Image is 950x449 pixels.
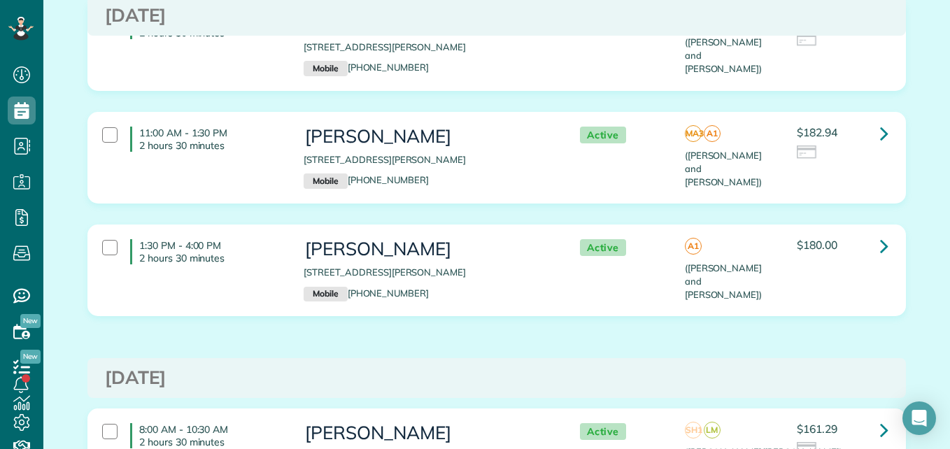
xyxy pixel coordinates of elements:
span: $180.00 [797,238,837,252]
span: A1 [685,238,702,255]
small: Mobile [304,61,347,76]
span: $182.94 [797,125,837,139]
h3: [PERSON_NAME] [304,423,551,443]
span: ([PERSON_NAME] and [PERSON_NAME]) [685,262,762,300]
h3: [PERSON_NAME] [304,127,551,147]
h4: 8:00 AM - 10:30 AM [130,423,283,448]
p: [STREET_ADDRESS][PERSON_NAME] [304,266,551,279]
img: icon_credit_card_neutral-3d9a980bd25ce6dbb0f2033d7200983694762465c175678fcbc2d8f4bc43548e.png [797,32,818,48]
span: $161.29 [797,422,837,436]
span: SH1 [685,422,702,439]
a: Mobile[PHONE_NUMBER] [304,287,429,299]
small: Mobile [304,287,347,302]
h4: 11:00 AM - 1:30 PM [130,127,283,152]
span: ([PERSON_NAME] and [PERSON_NAME]) [685,150,762,187]
p: [STREET_ADDRESS][PERSON_NAME] [304,153,551,166]
h3: [DATE] [105,6,888,26]
span: A1 [704,125,721,142]
span: MA3 [685,125,702,142]
div: Open Intercom Messenger [902,401,936,435]
p: 2 hours 30 minutes [139,252,283,264]
a: Mobile[PHONE_NUMBER] [304,174,429,185]
h3: [PERSON_NAME] [304,239,551,259]
p: 2 hours 30 minutes [139,436,283,448]
span: Active [580,423,626,441]
h4: 1:30 PM - 4:00 PM [130,239,283,264]
p: [STREET_ADDRESS][PERSON_NAME] [304,41,551,54]
h3: [DATE] [105,368,888,388]
span: Active [580,127,626,144]
p: 2 hours 30 minutes [139,139,283,152]
span: LM [704,422,721,439]
img: icon_credit_card_neutral-3d9a980bd25ce6dbb0f2033d7200983694762465c175678fcbc2d8f4bc43548e.png [797,145,818,161]
span: New [20,314,41,328]
span: Active [580,239,626,257]
a: Mobile[PHONE_NUMBER] [304,62,429,73]
small: Mobile [304,173,347,189]
span: ([PERSON_NAME] and [PERSON_NAME]) [685,36,762,74]
span: New [20,350,41,364]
